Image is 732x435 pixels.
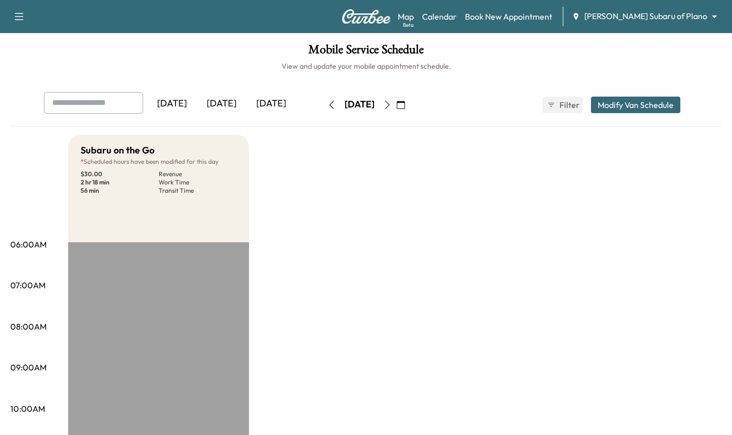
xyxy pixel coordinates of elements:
p: 08:00AM [10,320,46,333]
p: 06:00AM [10,238,46,251]
div: [DATE] [345,98,375,111]
a: Book New Appointment [465,10,552,23]
p: $ 30.00 [81,170,159,178]
a: Calendar [422,10,457,23]
p: 09:00AM [10,361,46,374]
p: Revenue [159,170,237,178]
img: Curbee Logo [341,9,391,24]
button: Modify Van Schedule [591,97,680,113]
button: Filter [542,97,583,113]
span: Filter [559,99,578,111]
a: MapBeta [398,10,414,23]
span: [PERSON_NAME] Subaru of Plano [584,10,707,22]
p: 10:00AM [10,402,45,415]
div: Beta [403,21,414,29]
p: Scheduled hours have been modified for this day [81,158,237,166]
h5: Subaru on the Go [81,143,154,158]
div: [DATE] [147,92,197,116]
h6: View and update your mobile appointment schedule. [10,61,722,71]
div: [DATE] [246,92,296,116]
p: 56 min [81,187,159,195]
div: [DATE] [197,92,246,116]
p: Transit Time [159,187,237,195]
p: 2 hr 18 min [81,178,159,187]
h1: Mobile Service Schedule [10,43,722,61]
p: 07:00AM [10,279,45,291]
p: Work Time [159,178,237,187]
